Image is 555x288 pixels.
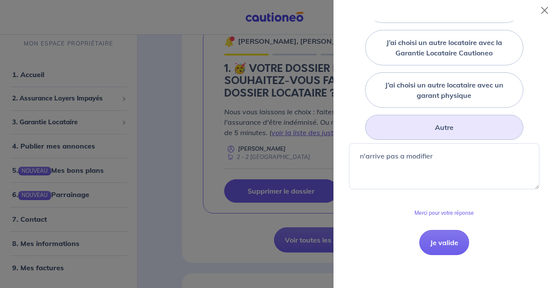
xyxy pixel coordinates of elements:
[376,80,513,100] label: J’ai choisi un autre locataire avec un garant physique
[435,122,454,133] label: Autre
[415,210,474,216] p: Merci pour votre réponse
[419,230,469,255] button: Je valide
[376,37,513,58] label: J’ai choisi un autre locataire avec la Garantie Locataire Cautioneo
[538,3,552,17] button: Close
[349,143,539,189] textarea: n'arrive pas a modifier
